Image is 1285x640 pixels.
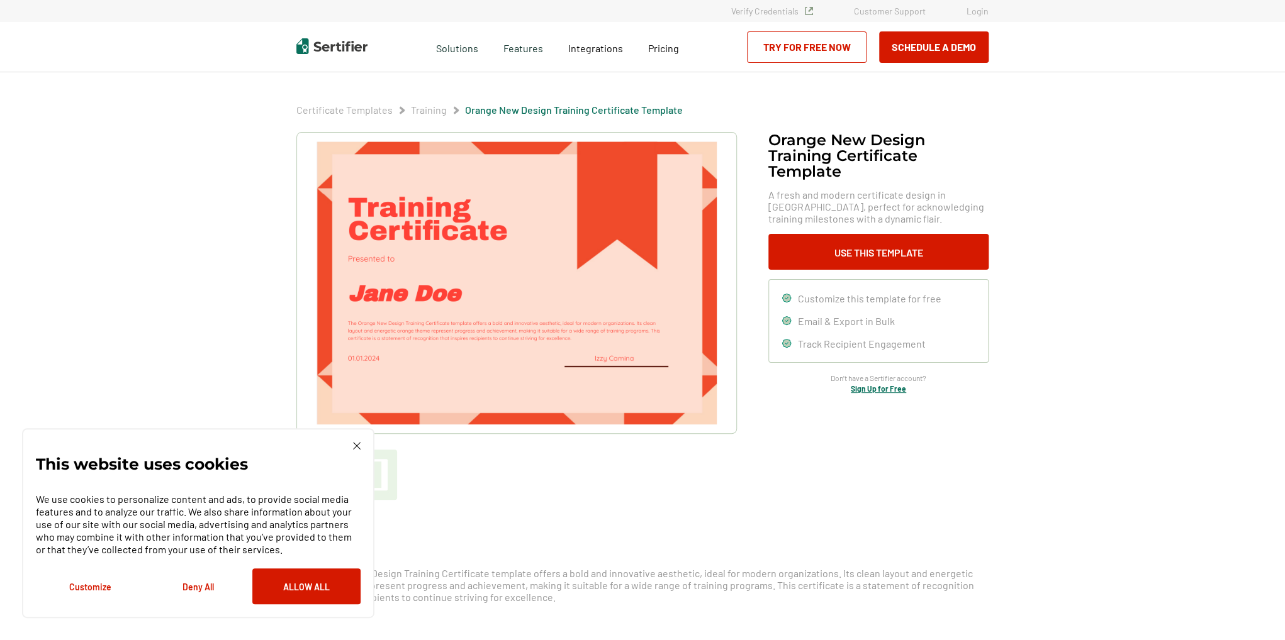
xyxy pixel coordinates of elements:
[465,104,683,116] a: Orange New Design Training Certificate Template
[36,458,248,470] p: This website uses cookies
[144,568,252,604] button: Deny All
[436,39,478,55] span: Solutions
[568,42,623,54] span: Integrations
[798,292,941,304] span: Customize this template for free
[36,568,144,604] button: Customize
[296,104,683,116] div: Breadcrumb
[296,104,393,116] a: Certificate Templates
[879,31,989,63] button: Schedule a Demo
[805,7,813,15] img: Verified
[731,6,813,16] a: Verify Credentials
[503,39,543,55] span: Features
[967,6,989,16] a: Login
[252,568,361,604] button: Allow All
[317,141,717,424] img: Orange New Design Training Certificate Template
[296,567,974,603] span: The Orange New Design Training Certificate template offers a bold and innovative aesthetic, ideal...
[831,372,926,384] span: Don’t have a Sertifier account?
[747,31,867,63] a: Try for Free Now
[1222,580,1285,640] iframe: Chat Widget
[568,39,623,55] a: Integrations
[768,189,989,224] span: A fresh and modern certificate design in [GEOGRAPHIC_DATA], perfect for acknowledging training mi...
[648,39,679,55] a: Pricing
[648,42,679,54] span: Pricing
[296,38,368,54] img: Sertifier | Digital Credentialing Platform
[854,6,926,16] a: Customer Support
[851,384,906,393] a: Sign Up for Free
[768,132,989,179] h1: Orange New Design Training Certificate Template
[353,442,361,450] img: Cookie Popup Close
[411,104,447,116] a: Training
[798,315,895,327] span: Email & Export in Bulk
[36,493,361,556] p: We use cookies to personalize content and ads, to provide social media features and to analyze ou...
[798,338,926,350] span: Track Recipient Engagement
[768,234,989,270] button: Use This Template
